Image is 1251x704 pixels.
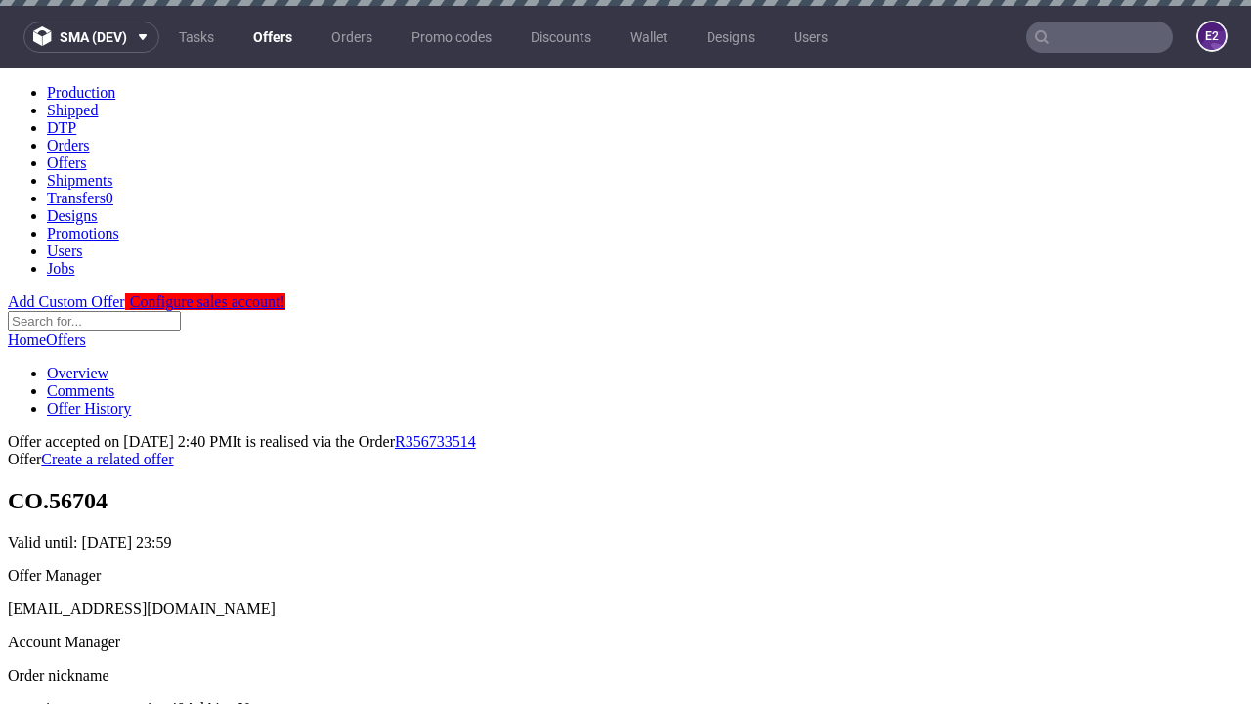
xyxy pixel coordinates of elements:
[47,51,76,67] a: DTP
[47,331,131,348] a: Offer History
[8,532,1243,550] div: [EMAIL_ADDRESS][DOMAIN_NAME]
[8,465,1243,483] p: Valid until:
[60,30,127,44] span: sma (dev)
[23,22,159,53] button: sma (dev)
[82,465,172,482] time: [DATE] 23:59
[46,263,86,280] a: Offers
[47,192,74,208] a: Jobs
[8,263,46,280] a: Home
[8,499,1243,516] div: Offer Manager
[8,598,1243,616] div: Order nickname
[8,565,1243,583] div: Account Manager
[125,225,285,242] a: Configure sales account!
[41,382,173,399] a: Create a related offer
[8,242,181,263] input: Search for...
[167,22,226,53] a: Tasks
[8,365,232,381] span: Offer accepted on [DATE] 2:40 PM
[519,22,603,53] a: Discounts
[47,33,98,50] a: Shipped
[782,22,840,53] a: Users
[241,22,304,53] a: Offers
[47,121,113,138] a: Transfers0
[47,139,98,155] a: Designs
[320,22,384,53] a: Orders
[47,314,114,330] a: Comments
[47,104,113,120] a: Shipments
[106,121,113,138] span: 0
[8,632,1243,649] p: acme-inc-test-automation-i0AdAjtcaN
[47,296,108,313] a: Overview
[47,68,90,85] a: Orders
[395,365,476,381] a: R356733514
[695,22,766,53] a: Designs
[232,365,475,381] span: It is realised via the Order
[8,382,1243,400] div: Offer
[8,225,125,242] a: Add Custom Offer
[47,156,119,173] a: Promotions
[47,16,115,32] a: Production
[8,419,1243,446] h1: CO.56704
[619,22,679,53] a: Wallet
[1198,22,1226,50] figcaption: e2
[400,22,503,53] a: Promo codes
[47,86,87,103] a: Offers
[130,225,285,242] span: Configure sales account!
[47,174,82,191] a: Users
